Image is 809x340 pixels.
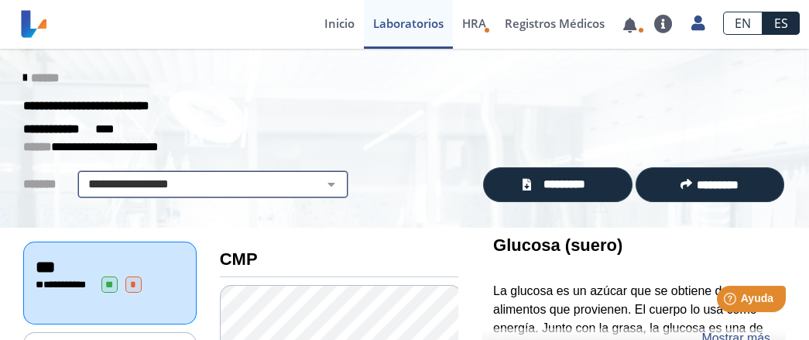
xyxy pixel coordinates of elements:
[373,15,444,31] font: Laboratorios
[735,15,751,32] font: EN
[505,15,605,31] font: Registros Médicos
[774,15,788,32] font: ES
[462,15,486,31] font: HRA
[324,15,355,31] font: Inicio
[220,249,258,269] font: CMP
[493,235,622,255] font: Glucosa (suero)
[671,280,792,323] iframe: Lanzador de widgets de ayuda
